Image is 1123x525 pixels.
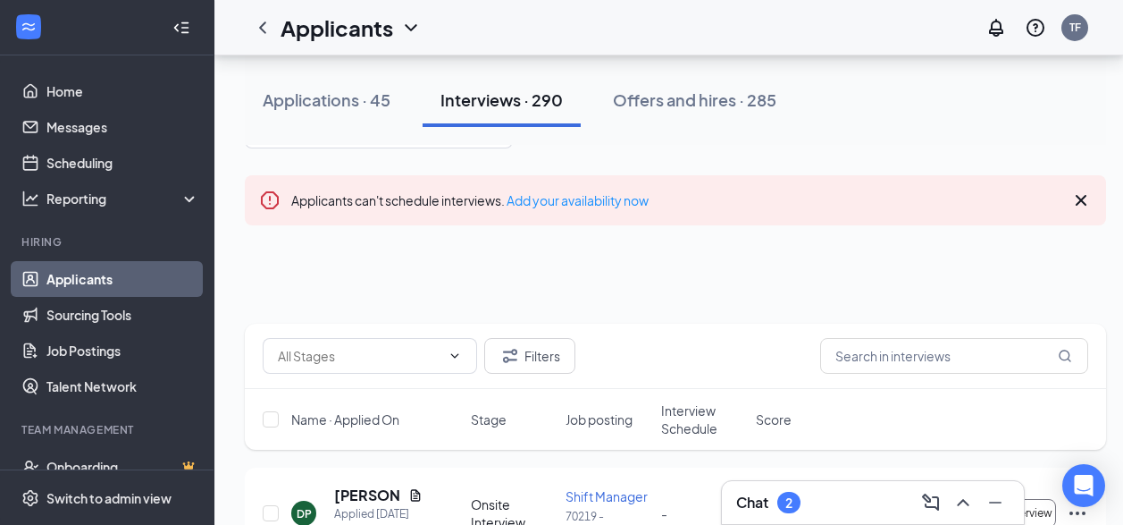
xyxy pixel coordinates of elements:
div: DP [297,506,312,521]
input: All Stages [278,346,440,366]
div: 2 [785,495,792,511]
svg: Filter [499,345,521,367]
h1: Applicants [281,13,393,43]
a: Home [46,73,199,109]
h3: Chat [736,493,768,512]
a: Talent Network [46,368,199,404]
a: Job Postings [46,333,199,368]
svg: Notifications [985,17,1007,38]
svg: Analysis [21,190,39,207]
svg: QuestionInfo [1025,17,1046,38]
button: Minimize [981,488,1010,517]
div: Offers and hires · 285 [613,89,776,111]
a: Applicants [46,261,199,297]
svg: ChevronDown [400,17,422,38]
svg: Error [259,190,281,211]
span: Interview Schedule [661,402,745,437]
span: Name · Applied On [291,411,399,428]
svg: WorkstreamLogo [20,18,38,36]
input: Search in interviews [820,338,1088,374]
h5: [PERSON_NAME] [334,486,401,505]
div: Hiring [21,234,196,250]
svg: Minimize [985,492,1006,513]
svg: Document [408,488,423,503]
span: Applicants can't schedule interviews. [291,192,649,208]
svg: ChevronDown [448,349,462,363]
a: Sourcing Tools [46,297,199,333]
a: Scheduling [46,145,199,181]
svg: ComposeMessage [920,492,942,513]
button: ComposeMessage [917,488,945,517]
svg: Cross [1070,190,1092,211]
div: Applications · 45 [263,89,390,111]
span: Shift Manager [566,488,648,504]
button: ChevronUp [949,488,977,517]
div: Team Management [21,422,196,437]
div: Reporting [46,190,200,207]
svg: Collapse [172,19,190,37]
svg: MagnifyingGlass [1058,349,1072,363]
span: - [661,505,667,521]
div: TF [1069,20,1081,35]
span: Score [756,411,792,428]
svg: ChevronUp [952,492,974,513]
span: Stage [471,411,507,428]
a: Add your availability now [507,192,649,208]
svg: ChevronLeft [252,17,273,38]
button: Filter Filters [484,338,575,374]
span: Job posting [566,411,633,428]
a: OnboardingCrown [46,449,199,485]
svg: Settings [21,489,39,507]
a: Messages [46,109,199,145]
svg: Ellipses [1067,503,1088,524]
div: Open Intercom Messenger [1062,464,1105,507]
div: Switch to admin view [46,489,172,507]
div: Interviews · 290 [440,89,563,111]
